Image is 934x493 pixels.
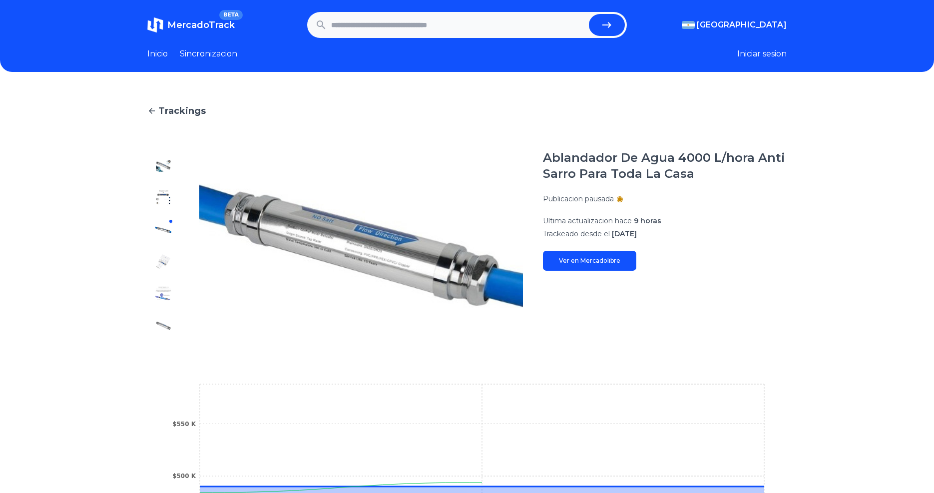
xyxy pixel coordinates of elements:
[219,10,243,20] span: BETA
[155,286,171,302] img: Ablandador De Agua 4000 L/hora Anti Sarro Para Toda La Casa
[172,473,196,480] tspan: $500 K
[682,19,787,31] button: [GEOGRAPHIC_DATA]
[612,229,637,238] span: [DATE]
[155,222,171,238] img: Ablandador De Agua 4000 L/hora Anti Sarro Para Toda La Casa
[682,21,695,29] img: Argentina
[155,158,171,174] img: Ablandador De Agua 4000 L/hora Anti Sarro Para Toda La Casa
[147,17,235,33] a: MercadoTrackBETA
[737,48,787,60] button: Iniciar sesion
[543,194,614,204] p: Publicacion pausada
[155,318,171,334] img: Ablandador De Agua 4000 L/hora Anti Sarro Para Toda La Casa
[199,150,523,342] img: Ablandador De Agua 4000 L/hora Anti Sarro Para Toda La Casa
[634,216,661,225] span: 9 horas
[697,19,787,31] span: [GEOGRAPHIC_DATA]
[543,216,632,225] span: Ultima actualizacion hace
[155,254,171,270] img: Ablandador De Agua 4000 L/hora Anti Sarro Para Toda La Casa
[147,17,163,33] img: MercadoTrack
[180,48,237,60] a: Sincronizacion
[147,104,787,118] a: Trackings
[147,48,168,60] a: Inicio
[172,421,196,428] tspan: $550 K
[543,251,636,271] a: Ver en Mercadolibre
[158,104,206,118] span: Trackings
[155,190,171,206] img: Ablandador De Agua 4000 L/hora Anti Sarro Para Toda La Casa
[543,150,787,182] h1: Ablandador De Agua 4000 L/hora Anti Sarro Para Toda La Casa
[543,229,610,238] span: Trackeado desde el
[167,19,235,30] span: MercadoTrack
